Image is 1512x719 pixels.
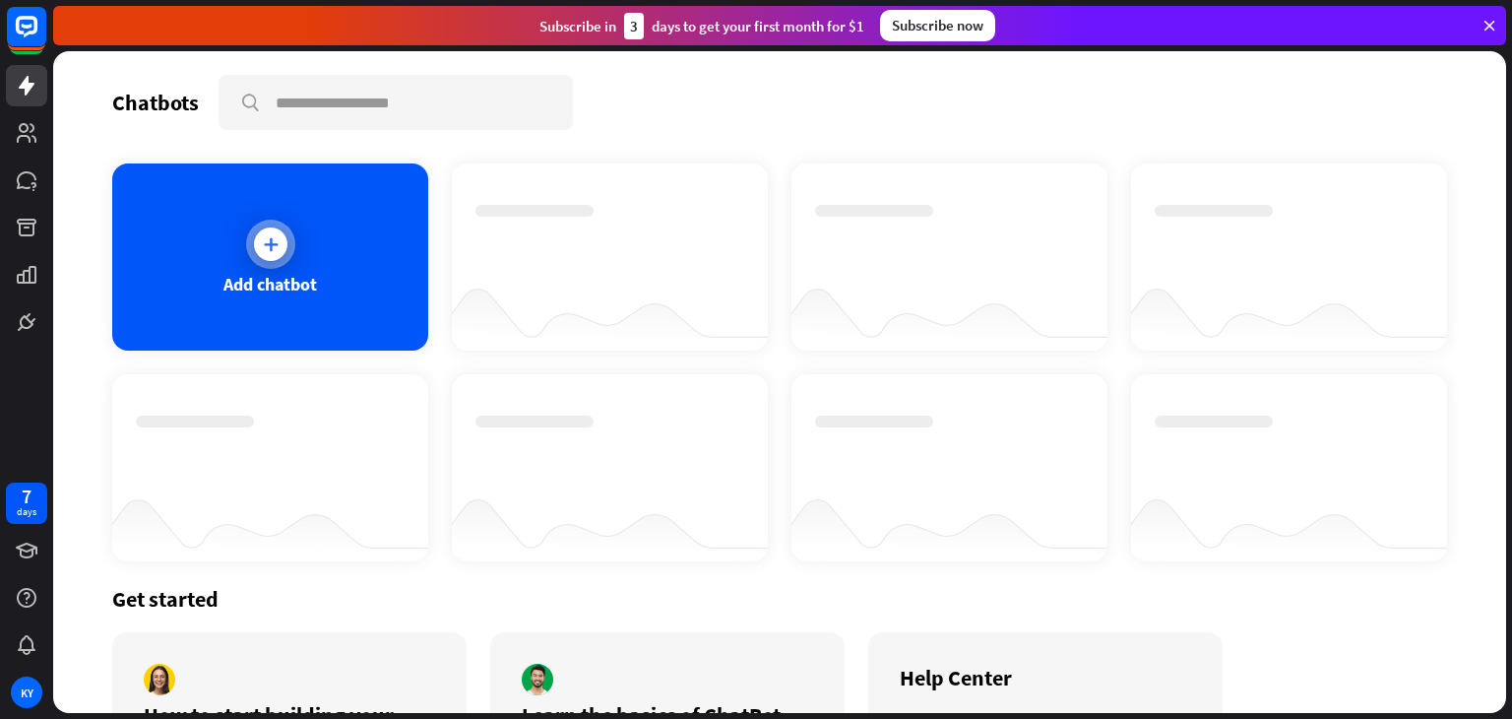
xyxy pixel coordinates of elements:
[17,505,36,519] div: days
[11,677,42,708] div: KY
[112,585,1447,613] div: Get started
[624,13,644,39] div: 3
[539,13,864,39] div: Subscribe in days to get your first month for $1
[880,10,995,41] div: Subscribe now
[112,89,199,116] div: Chatbots
[900,664,1191,691] div: Help Center
[22,488,31,505] div: 7
[6,483,47,524] a: 7 days
[522,664,553,695] img: author
[144,664,175,695] img: author
[223,273,317,295] div: Add chatbot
